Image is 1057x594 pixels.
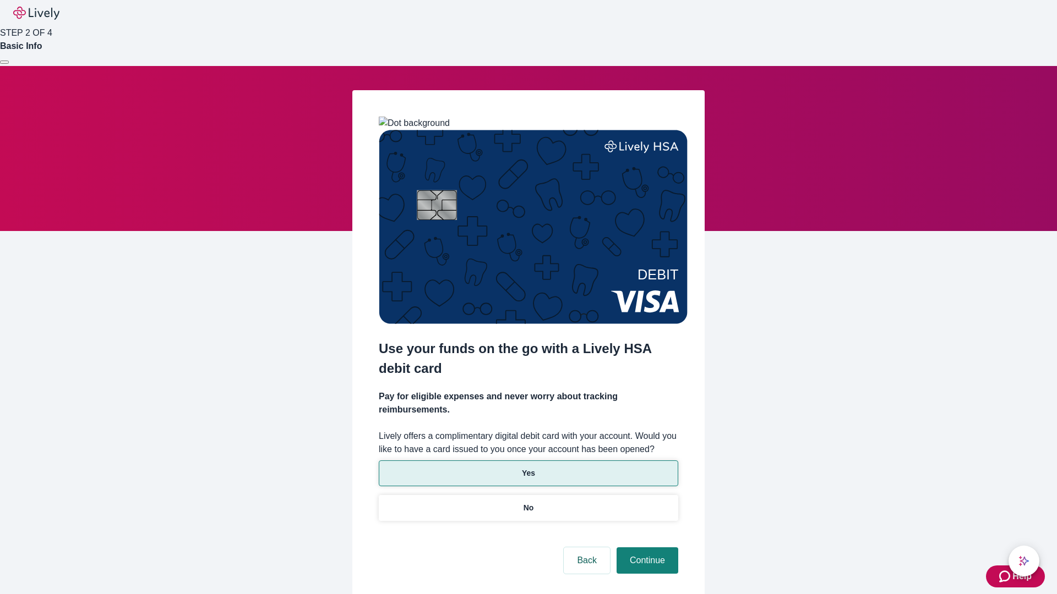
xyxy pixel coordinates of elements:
[13,7,59,20] img: Lively
[379,130,688,324] img: Debit card
[1012,570,1032,583] span: Help
[379,495,678,521] button: No
[379,339,678,378] h2: Use your funds on the go with a Lively HSA debit card
[1018,555,1029,566] svg: Lively AI Assistant
[379,117,450,130] img: Dot background
[522,468,535,479] p: Yes
[379,390,678,416] h4: Pay for eligible expenses and never worry about tracking reimbursements.
[379,430,678,456] label: Lively offers a complimentary digital debit card with your account. Would you like to have a card...
[379,460,678,486] button: Yes
[524,502,534,514] p: No
[999,570,1012,583] svg: Zendesk support icon
[617,547,678,574] button: Continue
[564,547,610,574] button: Back
[986,565,1045,587] button: Zendesk support iconHelp
[1009,546,1039,576] button: chat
